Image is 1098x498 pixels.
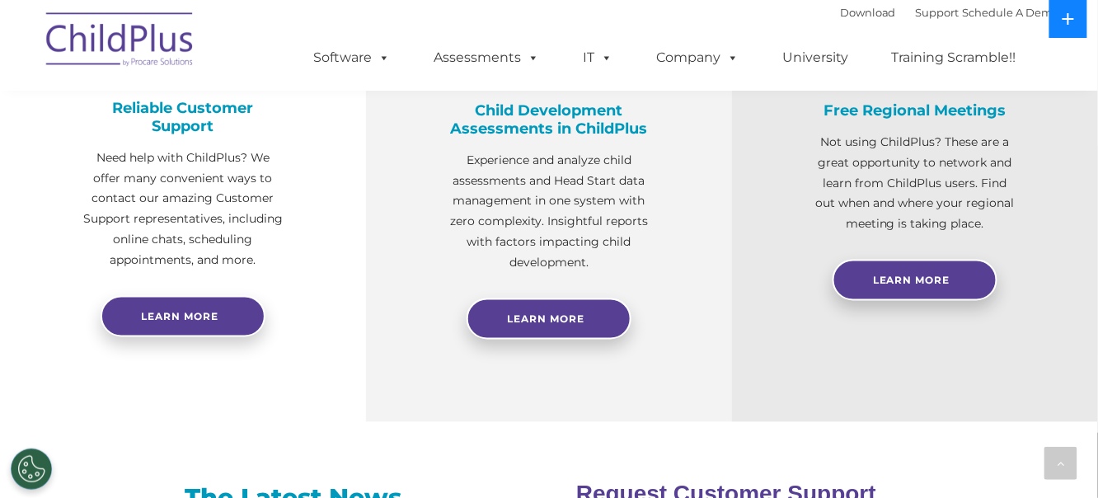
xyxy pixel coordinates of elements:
[963,6,1060,19] a: Schedule A Demo
[814,132,1016,235] p: Not using ChildPlus? These are a great opportunity to network and learn from ChildPlus users. Fin...
[814,101,1016,120] h4: Free Regional Meetings
[448,101,650,138] h4: Child Development Assessments in ChildPlus
[38,1,203,83] img: ChildPlus by Procare Solutions
[101,296,265,337] a: Learn more
[297,41,406,74] a: Software
[82,99,284,135] h4: Reliable Customer Support
[916,6,960,19] a: Support
[467,298,631,340] a: Learn More
[507,313,584,326] span: Learn More
[640,41,755,74] a: Company
[840,6,896,19] a: Download
[873,275,950,287] span: Learn More
[141,311,218,323] span: Learn more
[566,41,629,74] a: IT
[417,41,556,74] a: Assessments
[448,150,650,274] p: Experience and analyze child assessments and Head Start data management in one system with zero c...
[766,41,865,74] a: University
[11,449,52,490] button: Cookies Settings
[833,260,997,301] a: Learn More
[82,148,284,271] p: Need help with ChildPlus? We offer many convenient ways to contact our amazing Customer Support r...
[229,176,299,189] span: Phone number
[840,6,1060,19] font: |
[875,41,1033,74] a: Training Scramble!!
[229,109,279,121] span: Last name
